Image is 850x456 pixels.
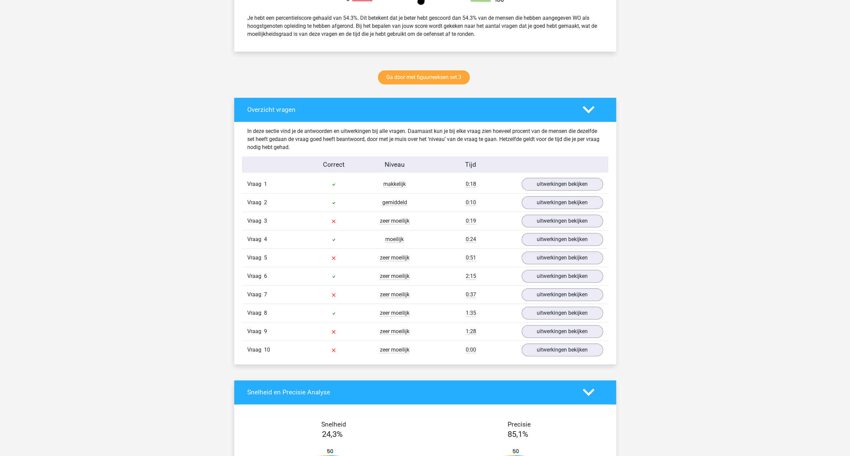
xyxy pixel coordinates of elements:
[466,181,476,187] span: 0:18
[247,327,264,335] span: Vraag
[264,199,267,206] span: 2
[380,347,409,353] span: zeer moeilijk
[425,160,516,169] div: Tijd
[522,233,603,246] a: uitwerkingen bekijken
[466,199,476,206] span: 0:10
[247,217,264,225] span: Vraag
[522,196,603,209] a: uitwerkingen bekijken
[466,218,476,224] span: 0:19
[247,254,264,262] span: Vraag
[247,199,264,207] span: Vraag
[242,11,608,41] div: Je hebt een percentielscore gehaald van 54.3%. Dit betekent dat je beter hebt gescoord dan 54.3% ...
[264,254,267,261] span: 5
[380,254,409,261] span: zeer moeilijk
[247,388,573,396] h4: Snelheid en Precisie Analyse
[378,70,470,84] a: Ga door met figuurreeksen set 3
[247,180,264,188] span: Vraag
[364,160,425,169] div: Niveau
[264,310,267,316] span: 8
[466,291,476,298] span: 0:37
[264,328,267,334] span: 9
[247,106,573,113] h4: Overzicht vragen
[247,272,264,280] span: Vraag
[385,236,404,243] span: moeilijk
[380,218,409,224] span: zeer moeilijk
[522,344,603,356] a: uitwerkingen bekijken
[522,270,603,283] a: uitwerkingen bekijken
[264,218,267,224] span: 3
[433,421,606,428] h4: Precisie
[466,254,476,261] span: 0:51
[522,251,603,264] a: uitwerkingen bekijken
[522,307,603,319] a: uitwerkingen bekijken
[508,430,528,439] span: 85,1%
[522,288,603,301] a: uitwerkingen bekijken
[466,310,476,316] span: 1:35
[383,181,406,187] span: makkelijk
[264,347,270,353] span: 10
[264,291,267,298] span: 7
[247,346,264,354] span: Vraag
[522,178,603,191] a: uitwerkingen bekijken
[264,181,267,187] span: 1
[303,160,364,169] div: Correct
[247,235,264,243] span: Vraag
[247,291,264,299] span: Vraag
[380,291,409,298] span: zeer moeilijk
[466,347,476,353] span: 0:00
[466,236,476,243] span: 0:24
[322,430,343,439] span: 24,3%
[264,236,267,242] span: 4
[247,421,420,428] h4: Snelheid
[380,328,409,335] span: zeer moeilijk
[380,310,409,316] span: zeer moeilijk
[264,273,267,279] span: 6
[522,325,603,338] a: uitwerkingen bekijken
[466,328,476,335] span: 1:28
[380,273,409,280] span: zeer moeilijk
[382,199,407,206] span: gemiddeld
[242,127,608,151] div: In deze sectie vind je de antwoorden en uitwerkingen bij alle vragen. Daarnaast kun je bij elke v...
[466,273,476,280] span: 2:15
[522,215,603,227] a: uitwerkingen bekijken
[247,309,264,317] span: Vraag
